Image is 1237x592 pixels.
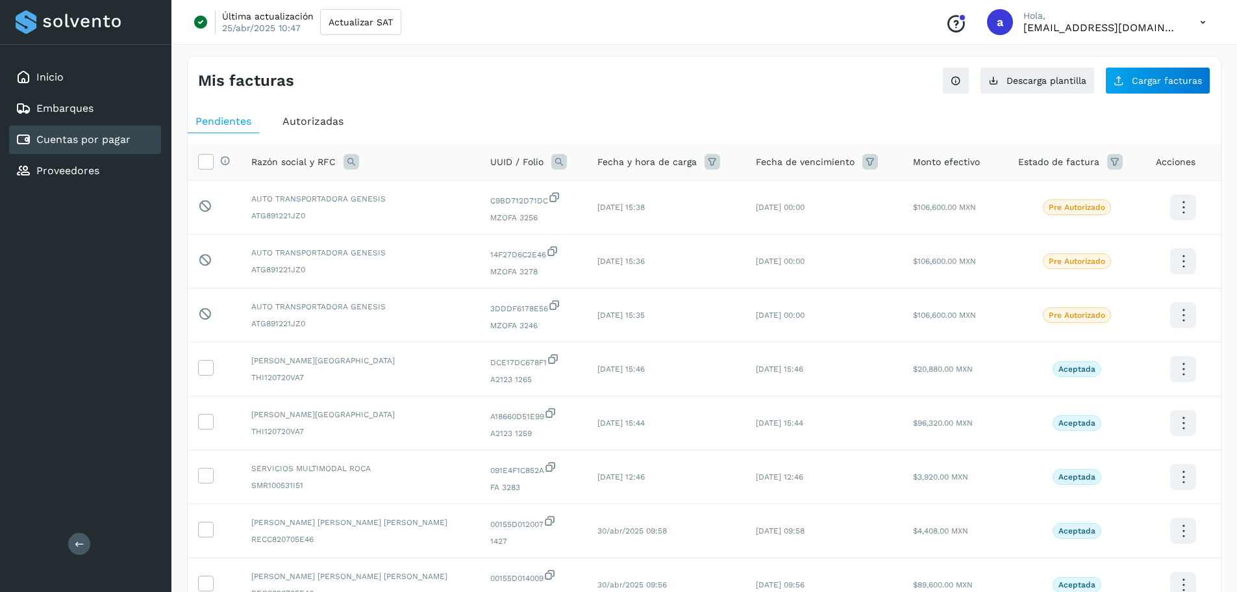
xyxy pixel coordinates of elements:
span: $89,600.00 MXN [913,580,973,589]
span: DCE17DC678F1 [490,353,577,368]
div: Cuentas por pagar [9,125,161,154]
span: 30/abr/2025 09:58 [597,526,667,535]
span: [PERSON_NAME] [PERSON_NAME] [PERSON_NAME] [251,571,469,582]
p: Hola, [1023,10,1179,21]
span: Razón social y RFC [251,155,336,169]
span: 091E4F1C852A [490,461,577,476]
span: FA 3283 [490,482,577,493]
span: RECC820705E46 [251,534,469,545]
div: Embarques [9,94,161,123]
span: AUTO TRANSPORTADORA GENESIS [251,193,469,205]
span: ATG891221JZ0 [251,318,469,329]
span: [DATE] 15:36 [597,257,645,266]
span: $106,600.00 MXN [913,203,976,212]
span: SMR100531I51 [251,480,469,491]
div: Inicio [9,63,161,92]
span: Fecha y hora de carga [597,155,697,169]
span: 30/abr/2025 09:56 [597,580,667,589]
p: Aceptada [1058,365,1095,374]
span: ATG891221JZ0 [251,264,469,276]
span: 00155D012007 [490,515,577,530]
span: Actualizar SAT [329,18,393,27]
p: Aceptada [1058,580,1095,589]
span: [DATE] 09:58 [756,526,805,535]
span: $96,320.00 MXN [913,418,973,428]
span: THI120720VA7 [251,372,469,383]
span: MZOFA 3278 [490,266,577,277]
span: $3,920.00 MXN [913,472,968,482]
span: [DATE] 00:00 [756,311,805,320]
span: SERVICIOS MULTIMODAL ROCA [251,463,469,474]
span: [DATE] 15:35 [597,311,645,320]
span: [DATE] 15:44 [597,418,645,428]
span: Descarga plantilla [1006,76,1086,85]
span: MZOFA 3256 [490,212,577,224]
span: ATG891221JZ0 [251,210,469,222]
span: [DATE] 15:46 [597,365,645,374]
p: Aceptada [1058,418,1095,428]
a: Inicio [36,71,64,83]
span: [DATE] 15:46 [756,365,803,374]
span: $106,600.00 MXN [913,257,976,266]
button: Cargar facturas [1105,67,1210,94]
h4: Mis facturas [198,71,294,90]
span: [DATE] 00:00 [756,257,805,266]
button: Descarga plantilla [980,67,1095,94]
span: MZOFA 3246 [490,320,577,331]
span: [DATE] 15:38 [597,203,645,212]
span: UUID / Folio [490,155,544,169]
p: Pre Autorizado [1049,311,1105,320]
p: Aceptada [1058,472,1095,482]
span: Fecha de vencimiento [756,155,855,169]
p: 25/abr/2025 10:47 [222,22,301,34]
span: A18660D51E99 [490,407,577,422]
span: $20,880.00 MXN [913,365,973,374]
p: Última actualización [222,10,314,22]
p: Pre Autorizado [1049,257,1105,266]
span: 1427 [490,535,577,547]
p: administracion@aplogistica.com [1023,21,1179,34]
span: A2123 1259 [490,428,577,439]
span: A2123 1265 [490,374,577,385]
span: [PERSON_NAME][GEOGRAPHIC_DATA] [251,409,469,420]
span: C9BD712D71DC [490,191,577,207]
span: Cargar facturas [1132,76,1202,85]
span: [PERSON_NAME] [PERSON_NAME] [PERSON_NAME] [251,517,469,528]
a: Embarques [36,102,94,114]
a: Cuentas por pagar [36,133,131,146]
span: Acciones [1156,155,1195,169]
p: Aceptada [1058,526,1095,535]
span: 00155D014009 [490,569,577,584]
span: [DATE] 09:56 [756,580,805,589]
span: $106,600.00 MXN [913,311,976,320]
span: Autorizadas [282,115,344,127]
span: AUTO TRANSPORTADORA GENESIS [251,247,469,259]
div: Proveedores [9,157,161,185]
span: 3DDDF6178E56 [490,299,577,315]
span: [DATE] 00:00 [756,203,805,212]
a: Proveedores [36,164,99,177]
p: Pre Autorizado [1049,203,1105,212]
span: THI120720VA7 [251,426,469,437]
span: AUTO TRANSPORTADORA GENESIS [251,301,469,313]
span: [DATE] 12:46 [756,472,803,482]
span: [DATE] 15:44 [756,418,803,428]
button: Actualizar SAT [320,9,401,35]
span: Pendientes [195,115,251,127]
span: 14F27D6C2E46 [490,245,577,261]
span: Estado de factura [1018,155,1099,169]
span: [DATE] 12:46 [597,472,645,482]
span: Monto efectivo [913,155,980,169]
span: $4,408.00 MXN [913,526,968,535]
span: [PERSON_NAME][GEOGRAPHIC_DATA] [251,355,469,367]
